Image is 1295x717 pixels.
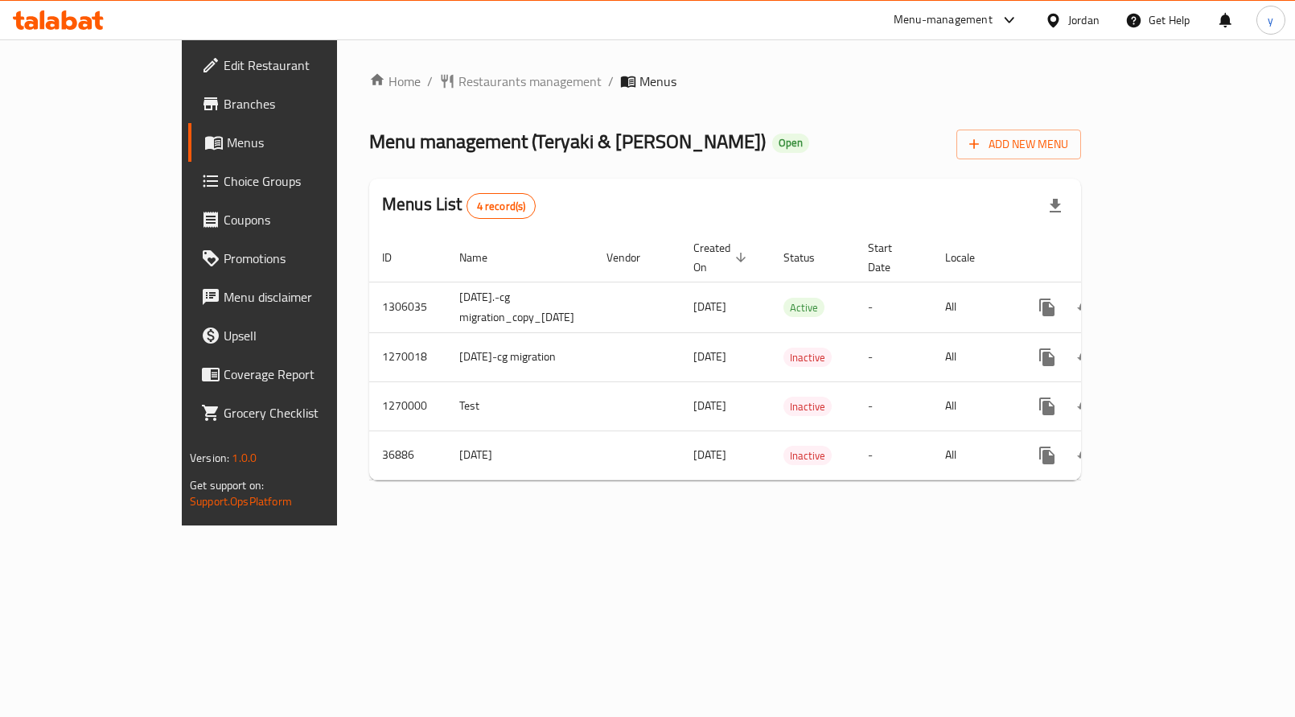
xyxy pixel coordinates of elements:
[693,395,726,416] span: [DATE]
[956,130,1081,159] button: Add New Menu
[227,133,385,152] span: Menus
[382,248,413,267] span: ID
[232,447,257,468] span: 1.0.0
[855,431,932,480] td: -
[868,238,913,277] span: Start Date
[608,72,614,91] li: /
[427,72,433,91] li: /
[446,282,594,332] td: [DATE].-cg migration_copy_[DATE]
[783,397,832,416] div: Inactive
[382,192,536,219] h2: Menus List
[783,348,832,367] div: Inactive
[932,431,1015,480] td: All
[459,248,508,267] span: Name
[188,46,398,84] a: Edit Restaurant
[224,94,385,113] span: Branches
[224,56,385,75] span: Edit Restaurant
[1028,338,1067,377] button: more
[224,403,385,422] span: Grocery Checklist
[369,123,766,159] span: Menu management ( Teryaki & [PERSON_NAME] )
[1067,338,1105,377] button: Change Status
[783,248,836,267] span: Status
[1028,387,1067,426] button: more
[639,72,676,91] span: Menus
[1067,387,1105,426] button: Change Status
[932,282,1015,332] td: All
[188,123,398,162] a: Menus
[1268,11,1273,29] span: y
[1015,233,1195,282] th: Actions
[1028,436,1067,475] button: more
[439,72,602,91] a: Restaurants management
[188,278,398,316] a: Menu disclaimer
[224,287,385,307] span: Menu disclaimer
[190,447,229,468] span: Version:
[693,346,726,367] span: [DATE]
[224,171,385,191] span: Choice Groups
[188,316,398,355] a: Upsell
[1028,288,1067,327] button: more
[188,162,398,200] a: Choice Groups
[188,394,398,432] a: Grocery Checklist
[188,200,398,239] a: Coupons
[369,282,446,332] td: 1306035
[369,431,446,480] td: 36886
[369,381,446,431] td: 1270000
[369,233,1195,480] table: enhanced table
[467,193,536,219] div: Total records count
[1036,187,1075,225] div: Export file
[190,491,292,512] a: Support.OpsPlatform
[772,134,809,153] div: Open
[855,381,932,431] td: -
[224,365,385,384] span: Coverage Report
[467,199,536,214] span: 4 record(s)
[783,348,832,367] span: Inactive
[783,299,824,317] span: Active
[188,355,398,394] a: Coverage Report
[224,210,385,229] span: Coupons
[190,475,264,496] span: Get support on:
[855,282,932,332] td: -
[693,444,726,465] span: [DATE]
[1068,11,1100,29] div: Jordan
[855,332,932,381] td: -
[783,398,832,416] span: Inactive
[693,296,726,317] span: [DATE]
[969,134,1068,155] span: Add New Menu
[894,10,993,30] div: Menu-management
[369,332,446,381] td: 1270018
[369,72,1081,91] nav: breadcrumb
[446,332,594,381] td: [DATE]-cg migration
[1067,288,1105,327] button: Change Status
[1067,436,1105,475] button: Change Status
[458,72,602,91] span: Restaurants management
[446,431,594,480] td: [DATE]
[224,249,385,268] span: Promotions
[188,84,398,123] a: Branches
[932,332,1015,381] td: All
[783,447,832,465] span: Inactive
[945,248,996,267] span: Locale
[606,248,661,267] span: Vendor
[446,381,594,431] td: Test
[693,238,751,277] span: Created On
[188,239,398,278] a: Promotions
[224,326,385,345] span: Upsell
[932,381,1015,431] td: All
[772,136,809,150] span: Open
